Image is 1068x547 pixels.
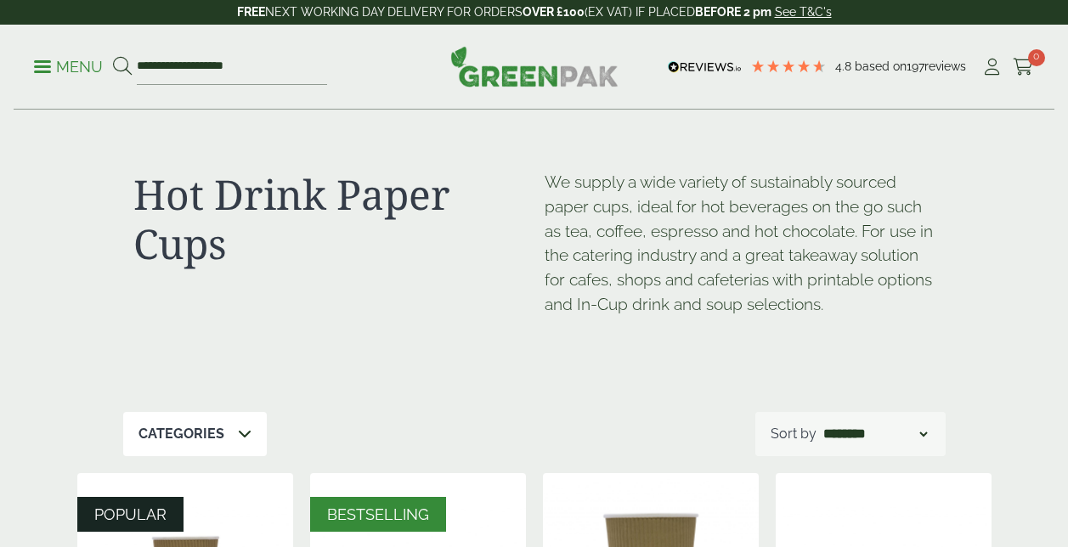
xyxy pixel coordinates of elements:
i: My Account [981,59,1003,76]
i: Cart [1013,59,1034,76]
strong: OVER £100 [523,5,585,19]
select: Shop order [820,424,930,444]
a: Menu [34,57,103,74]
span: reviews [924,59,966,73]
span: Based on [855,59,907,73]
p: Sort by [771,424,817,444]
a: 0 [1013,54,1034,80]
span: POPULAR [94,505,167,523]
img: GreenPak Supplies [450,46,619,87]
strong: BEFORE 2 pm [695,5,771,19]
p: Categories [138,424,224,444]
div: 4.79 Stars [750,59,827,74]
p: Menu [34,57,103,77]
h1: Hot Drink Paper Cups [133,170,524,268]
img: REVIEWS.io [668,61,742,73]
span: 0 [1028,49,1045,66]
span: BESTSELLING [327,505,429,523]
a: See T&C's [775,5,832,19]
strong: FREE [237,5,265,19]
p: We supply a wide variety of sustainably sourced paper cups, ideal for hot beverages on the go suc... [545,170,935,317]
span: 4.8 [835,59,855,73]
span: 197 [907,59,924,73]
